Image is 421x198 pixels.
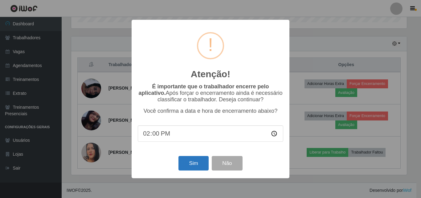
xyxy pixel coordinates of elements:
button: Sim [178,156,208,171]
p: Após forçar o encerramento ainda é necessário classificar o trabalhador. Deseja continuar? [138,83,283,103]
h2: Atenção! [191,69,230,80]
b: É importante que o trabalhador encerre pelo aplicativo. [138,83,269,96]
p: Você confirma a data e hora de encerramento abaixo? [138,108,283,114]
button: Não [212,156,242,171]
